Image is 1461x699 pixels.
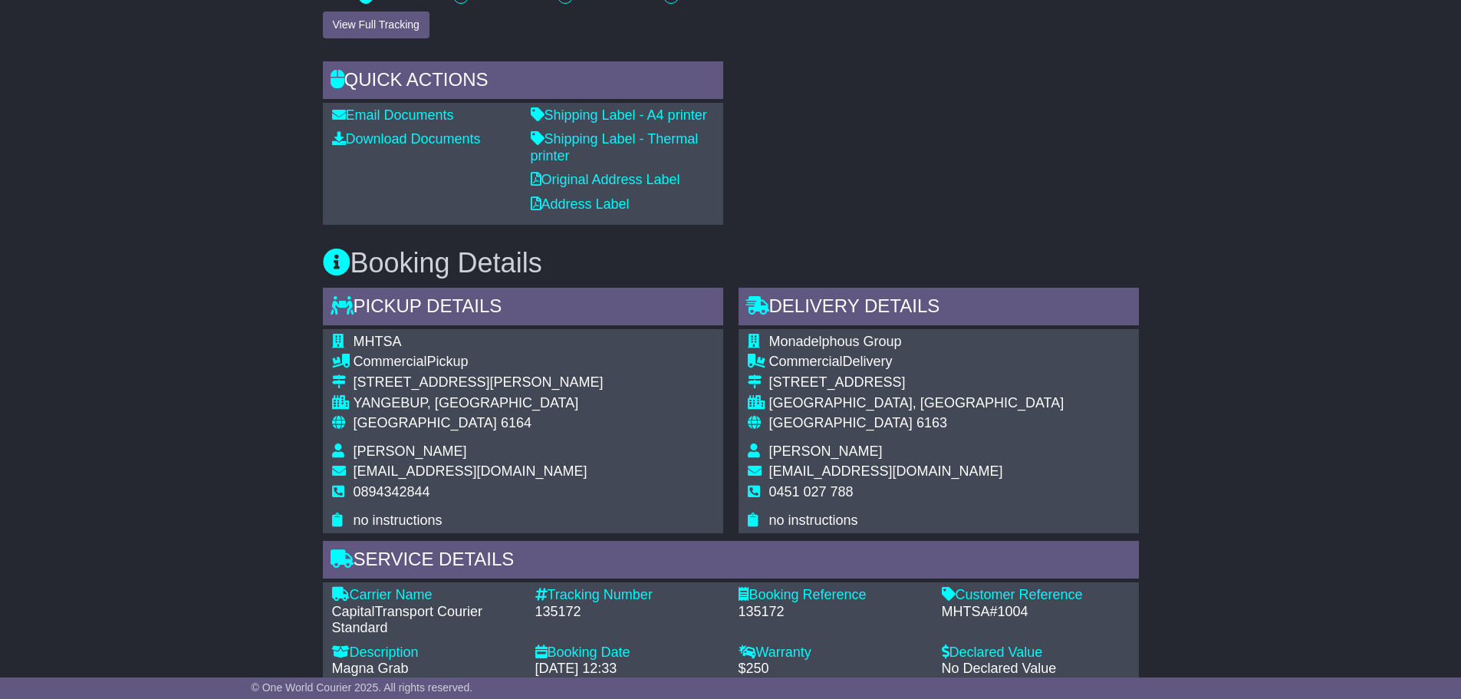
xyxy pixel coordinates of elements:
span: Monadelphous Group [769,334,902,349]
span: [PERSON_NAME] [354,443,467,459]
span: 6164 [501,415,531,430]
button: View Full Tracking [323,12,429,38]
span: [GEOGRAPHIC_DATA] [769,415,913,430]
span: MHTSA [354,334,402,349]
span: [GEOGRAPHIC_DATA] [354,415,497,430]
span: [EMAIL_ADDRESS][DOMAIN_NAME] [354,463,587,479]
span: Commercial [354,354,427,369]
div: YANGEBUP, [GEOGRAPHIC_DATA] [354,395,604,412]
div: [DATE] 12:33 [535,661,723,678]
div: 135172 [739,604,926,621]
div: [STREET_ADDRESS][PERSON_NAME] [354,374,604,391]
a: Shipping Label - A4 printer [531,107,707,123]
div: [GEOGRAPHIC_DATA], [GEOGRAPHIC_DATA] [769,395,1064,412]
div: CapitalTransport Courier Standard [332,604,520,637]
span: [PERSON_NAME] [769,443,883,459]
div: Pickup [354,354,604,371]
div: Warranty [739,645,926,661]
div: Booking Reference [739,587,926,604]
div: Customer Reference [942,587,1130,604]
span: Commercial [769,354,843,369]
span: 0894342844 [354,484,430,500]
div: No Declared Value [942,661,1130,678]
div: 135172 [535,604,723,621]
div: Pickup Details [323,288,723,329]
div: Declared Value [942,645,1130,661]
div: Delivery Details [739,288,1139,329]
a: Address Label [531,196,630,212]
div: Tracking Number [535,587,723,604]
span: 6163 [916,415,947,430]
a: Original Address Label [531,172,680,187]
div: Service Details [323,541,1139,582]
div: Quick Actions [323,61,723,103]
div: MHTSA#1004 [942,604,1130,621]
a: Download Documents [332,131,481,147]
span: no instructions [354,513,443,528]
div: Booking Date [535,645,723,661]
a: Email Documents [332,107,454,123]
div: Delivery [769,354,1064,371]
a: Shipping Label - Thermal printer [531,131,699,163]
span: no instructions [769,513,858,528]
div: Carrier Name [332,587,520,604]
div: Description [332,645,520,661]
span: 0451 027 788 [769,484,854,500]
div: [STREET_ADDRESS] [769,374,1064,391]
span: © One World Courier 2025. All rights reserved. [252,681,473,694]
div: $250 [739,661,926,678]
span: [EMAIL_ADDRESS][DOMAIN_NAME] [769,463,1003,479]
h3: Booking Details [323,248,1139,279]
div: Magna Grab [332,661,520,678]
